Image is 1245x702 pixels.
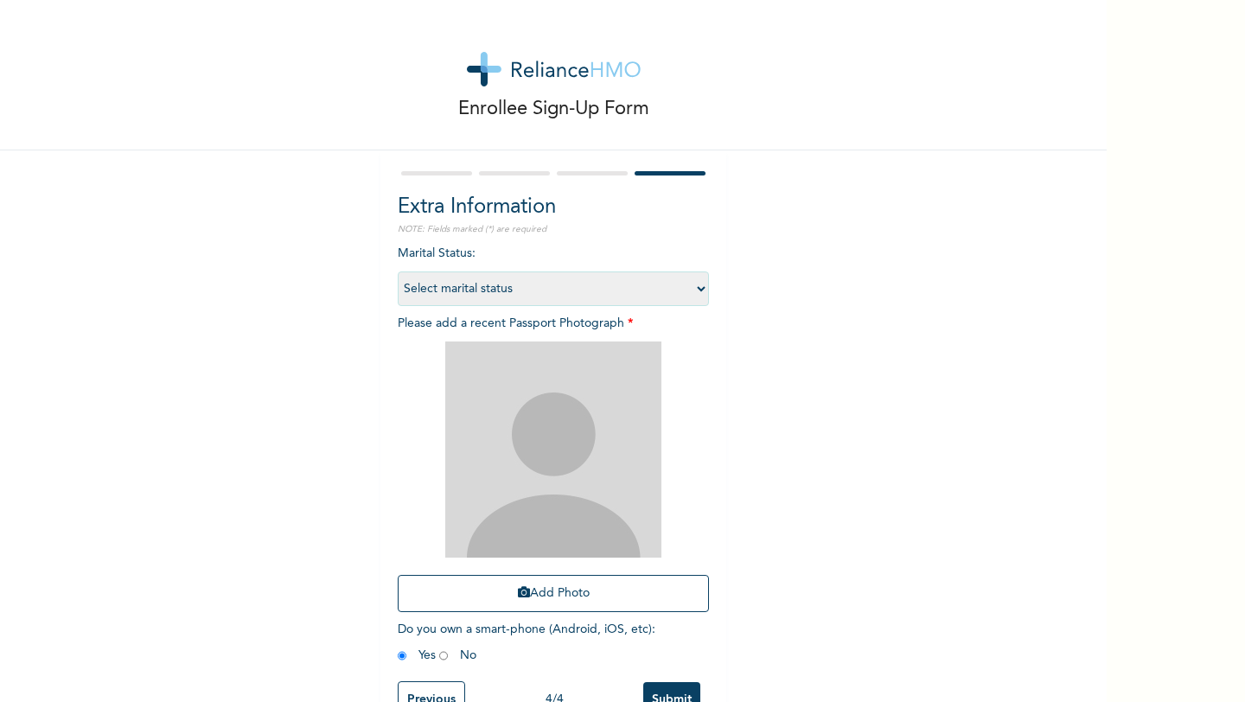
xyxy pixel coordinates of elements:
span: Please add a recent Passport Photograph [398,317,709,621]
p: NOTE: Fields marked (*) are required [398,223,709,236]
span: Marital Status : [398,247,709,295]
h2: Extra Information [398,192,709,223]
p: Enrollee Sign-Up Form [458,95,649,124]
span: Do you own a smart-phone (Android, iOS, etc) : Yes No [398,623,655,661]
img: Crop [445,341,661,558]
img: logo [467,52,641,86]
button: Add Photo [398,575,709,612]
